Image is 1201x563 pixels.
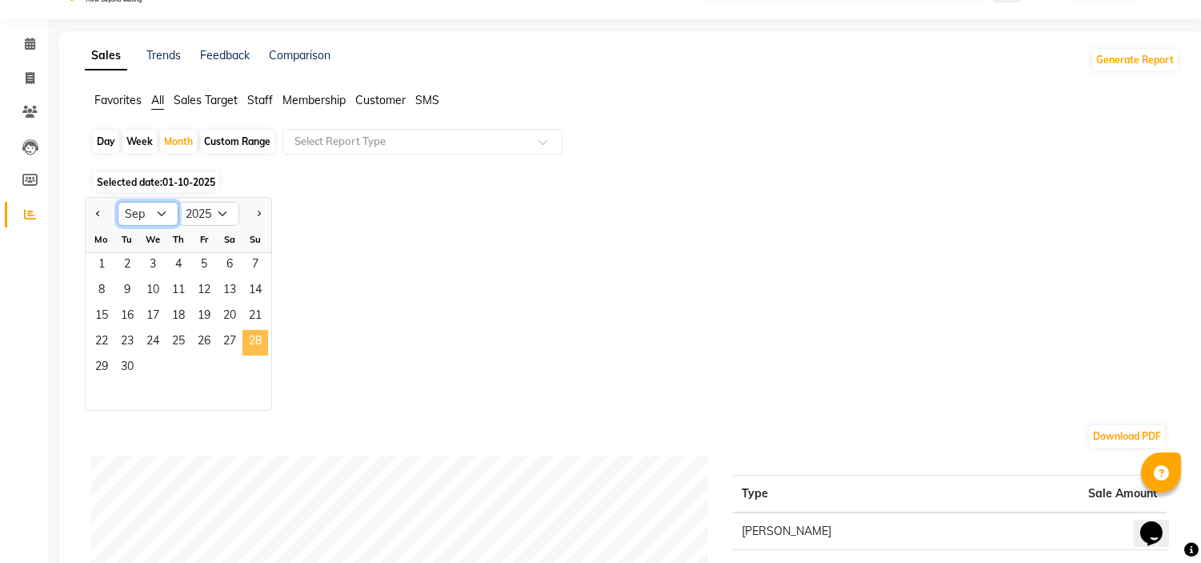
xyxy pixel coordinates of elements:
[242,330,268,356] span: 28
[733,513,973,550] td: [PERSON_NAME]
[114,356,140,381] div: Tuesday, September 30, 2025
[114,330,140,356] span: 23
[89,304,114,330] span: 15
[140,330,166,356] div: Wednesday, September 24, 2025
[191,304,217,330] span: 19
[166,304,191,330] div: Thursday, September 18, 2025
[242,304,268,330] div: Sunday, September 21, 2025
[89,330,114,356] span: 22
[114,279,140,304] div: Tuesday, September 9, 2025
[242,227,268,252] div: Su
[282,93,346,107] span: Membership
[242,330,268,356] div: Sunday, September 28, 2025
[92,201,105,227] button: Previous month
[114,304,140,330] div: Tuesday, September 16, 2025
[89,253,114,279] span: 1
[89,304,114,330] div: Monday, September 15, 2025
[85,42,127,70] a: Sales
[114,253,140,279] div: Tuesday, September 2, 2025
[247,93,273,107] span: Staff
[242,279,268,304] span: 14
[89,279,114,304] div: Monday, September 8, 2025
[89,356,114,381] div: Monday, September 29, 2025
[140,253,166,279] span: 3
[191,253,217,279] div: Friday, September 5, 2025
[242,279,268,304] div: Sunday, September 14, 2025
[191,279,217,304] span: 12
[200,48,250,62] a: Feedback
[174,93,238,107] span: Sales Target
[191,227,217,252] div: Fr
[217,253,242,279] span: 6
[140,330,166,356] span: 24
[93,172,219,192] span: Selected date:
[151,93,164,107] span: All
[146,48,181,62] a: Trends
[252,201,265,227] button: Next month
[89,356,114,381] span: 29
[355,93,406,107] span: Customer
[162,176,215,188] span: 01-10-2025
[166,304,191,330] span: 18
[89,279,114,304] span: 8
[166,279,191,304] span: 11
[191,279,217,304] div: Friday, September 12, 2025
[122,131,157,153] div: Week
[191,330,217,356] div: Friday, September 26, 2025
[217,279,242,304] span: 13
[242,253,268,279] div: Sunday, September 7, 2025
[140,253,166,279] div: Wednesday, September 3, 2025
[89,227,114,252] div: Mo
[89,253,114,279] div: Monday, September 1, 2025
[114,330,140,356] div: Tuesday, September 23, 2025
[94,93,142,107] span: Favorites
[114,279,140,304] span: 9
[140,227,166,252] div: We
[191,330,217,356] span: 26
[140,304,166,330] div: Wednesday, September 17, 2025
[160,131,197,153] div: Month
[269,48,330,62] a: Comparison
[166,279,191,304] div: Thursday, September 11, 2025
[217,253,242,279] div: Saturday, September 6, 2025
[178,202,239,226] select: Select year
[166,330,191,356] span: 25
[200,131,274,153] div: Custom Range
[140,304,166,330] span: 17
[217,279,242,304] div: Saturday, September 13, 2025
[415,93,439,107] span: SMS
[166,330,191,356] div: Thursday, September 25, 2025
[140,279,166,304] span: 10
[242,304,268,330] span: 21
[118,202,178,226] select: Select month
[191,253,217,279] span: 5
[733,476,973,513] th: Type
[217,330,242,356] span: 27
[114,227,140,252] div: Tu
[217,304,242,330] span: 20
[166,253,191,279] div: Thursday, September 4, 2025
[217,330,242,356] div: Saturday, September 27, 2025
[114,304,140,330] span: 16
[89,330,114,356] div: Monday, September 22, 2025
[140,279,166,304] div: Wednesday, September 10, 2025
[217,227,242,252] div: Sa
[166,227,191,252] div: Th
[1092,49,1178,71] button: Generate Report
[972,476,1167,513] th: Sale Amount
[972,513,1167,550] td: 650
[114,356,140,381] span: 30
[1089,425,1165,448] button: Download PDF
[1134,499,1185,547] iframe: chat widget
[191,304,217,330] div: Friday, September 19, 2025
[242,253,268,279] span: 7
[217,304,242,330] div: Saturday, September 20, 2025
[114,253,140,279] span: 2
[93,131,119,153] div: Day
[166,253,191,279] span: 4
